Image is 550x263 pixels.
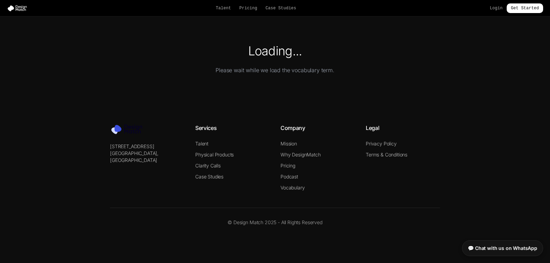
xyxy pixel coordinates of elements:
[366,124,440,132] h4: Legal
[216,6,231,11] a: Talent
[507,3,543,13] a: Get Started
[110,143,184,150] p: [STREET_ADDRESS]
[195,124,269,132] h4: Services
[265,6,296,11] a: Case Studies
[280,163,295,168] a: Pricing
[239,6,257,11] a: Pricing
[366,152,407,157] a: Terms & Conditions
[280,174,298,179] a: Podcast
[195,163,221,168] a: Clarity Calls
[195,174,223,179] a: Case Studies
[195,152,234,157] a: Physical Products
[43,44,507,58] h1: Loading...
[110,150,184,164] p: [GEOGRAPHIC_DATA], [GEOGRAPHIC_DATA]
[110,219,440,226] p: © Design Match 2025 - All Rights Reserved
[366,141,397,146] a: Privacy Policy
[280,124,355,132] h4: Company
[462,240,543,256] a: 💬 Chat with us on WhatsApp
[280,185,305,190] a: Vocabulary
[195,141,208,146] a: Talent
[110,124,148,135] img: Design Match
[490,6,503,11] a: Login
[7,5,30,12] img: Design Match
[280,152,321,157] a: Why DesignMatch
[43,66,507,74] p: Please wait while we load the vocabulary term.
[280,141,297,146] a: Mission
